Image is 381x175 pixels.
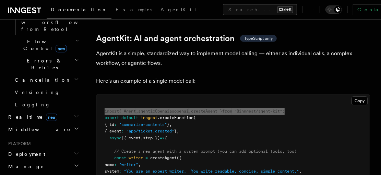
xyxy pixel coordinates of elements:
[121,129,124,133] span: :
[12,55,81,74] button: Errors & Retries
[19,9,81,35] a: Trigger workflows from Retool
[96,76,370,86] p: Here's an example of a single model call:
[12,98,81,111] a: Logging
[12,57,74,71] span: Errors & Retries
[136,109,138,114] span: ,
[169,109,174,114] span: as
[46,114,57,121] span: new
[114,149,297,154] span: // Create a new agent with a system prompt (you can add optional tools, too)
[177,129,179,133] span: ,
[5,123,81,136] button: Middleware
[119,169,121,174] span: :
[12,74,81,86] button: Cancellation
[145,155,148,160] span: =
[189,109,191,114] span: ,
[119,162,138,167] span: "writer"
[5,163,44,170] span: Manage
[56,45,67,52] span: new
[15,90,60,95] span: Versioning
[119,109,136,114] span: { Agent
[277,6,293,13] kbd: Ctrl+K
[169,122,172,127] span: ,
[282,109,285,114] span: ;
[174,129,177,133] span: }
[105,162,114,167] span: name
[244,36,273,41] span: TypeScript only
[141,115,157,120] span: inngest
[111,2,156,19] a: Examples
[105,109,119,114] span: import
[126,129,174,133] span: "app/ticket.created"
[143,136,160,140] span: step })
[129,155,143,160] span: writer
[109,136,121,140] span: async
[5,148,81,160] button: Deployment
[119,122,167,127] span: "summarize-contents"
[5,151,45,157] span: Deployment
[299,169,301,174] span: ,
[5,114,57,120] span: Realtime
[114,155,126,160] span: const
[114,162,117,167] span: :
[105,115,119,120] span: export
[157,115,193,120] span: .createFunction
[105,129,121,133] span: { event
[51,7,107,12] span: Documentation
[165,136,167,140] span: {
[114,122,117,127] span: :
[191,109,222,114] span: createAgent }
[96,34,277,43] a: AgentKit: AI and agent orchestrationTypeScript only
[223,4,297,15] button: Search...Ctrl+K
[105,169,119,174] span: system
[21,13,97,32] span: Trigger workflows from Retool
[5,126,71,133] span: Middleware
[96,49,370,68] p: AgentKit is a simple, standardized way to implement model calling — either as individual calls, a...
[352,96,368,105] button: Copy
[47,2,111,19] a: Documentation
[5,160,81,173] button: Manage
[105,122,114,127] span: { id
[12,35,81,55] button: Flow Controlnew
[156,2,201,19] a: AgentKit
[222,109,232,114] span: from
[5,141,31,147] span: Platform
[160,7,197,12] span: AgentKit
[138,109,169,114] span: agenticOpenai
[325,5,342,14] button: Toggle dark mode
[121,115,138,120] span: default
[150,155,177,160] span: createAgent
[12,77,71,83] span: Cancellation
[5,111,81,123] button: Realtimenew
[167,122,169,127] span: }
[121,136,141,140] span: ({ event
[177,155,181,160] span: ({
[12,38,75,52] span: Flow Control
[234,109,282,114] span: "@inngest/agent-kit"
[12,86,81,98] a: Versioning
[193,115,196,120] span: (
[116,7,152,12] span: Examples
[174,109,189,114] span: openai
[160,136,165,140] span: =>
[124,169,299,174] span: "You are an expert writer. You write readable, concise, simple content."
[15,102,50,107] span: Logging
[141,136,143,140] span: ,
[138,162,141,167] span: ,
